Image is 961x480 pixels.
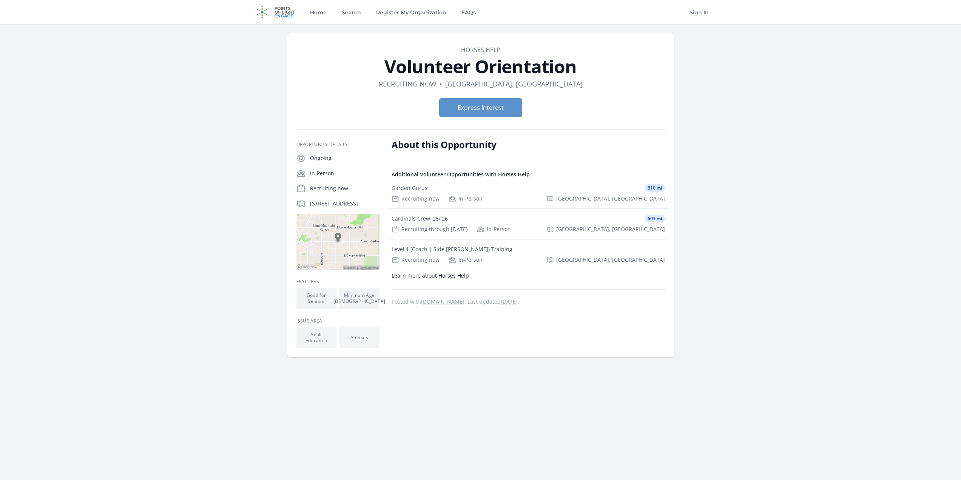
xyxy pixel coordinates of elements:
img: Map [296,214,379,270]
p: Posted with . Last updated . [392,299,665,305]
a: Learn more about Horses Help [392,272,469,279]
h3: Features [296,279,379,285]
span: [GEOGRAPHIC_DATA], [GEOGRAPHIC_DATA] [556,225,665,233]
li: Adult Education [296,327,336,348]
a: Level 1 (Coach | Side [PERSON_NAME]) Training Recruiting now In-Person [GEOGRAPHIC_DATA], [GEOGRA... [389,239,668,270]
div: Recruiting now [392,195,440,202]
a: Horses Help [461,46,500,54]
a: Cardinals Crew '25/'26 603 mi Recruiting through [DATE] In-Person [GEOGRAPHIC_DATA], [GEOGRAPHIC_... [389,209,668,239]
div: In-Person [449,256,483,264]
h1: Volunteer Orientation [296,57,665,76]
button: Express Interest [439,98,522,117]
h3: Opportunity Details [296,142,379,148]
div: Cardinals Crew '25/'26 [392,215,448,222]
a: [DOMAIN_NAME] [421,298,464,305]
abbr: Fri, Jun 27, 2025 3:21 PM [501,298,518,305]
div: In-Person [449,195,483,202]
a: Garden Gurus 610 mi Recruiting now In-Person [GEOGRAPHIC_DATA], [GEOGRAPHIC_DATA] [389,178,668,208]
div: Recruiting now [392,256,440,264]
p: [STREET_ADDRESS] [310,200,379,207]
div: In-Person [477,225,511,233]
div: Level 1 (Coach | Side [PERSON_NAME]) Training [392,245,512,253]
h3: Issue area [296,318,379,324]
li: Animals [339,327,379,348]
li: Good for Seniors [296,288,336,309]
div: Garden Gurus [392,184,427,192]
span: [GEOGRAPHIC_DATA], [GEOGRAPHIC_DATA] [556,195,665,202]
span: 603 mi [645,215,665,222]
p: Recruiting now [310,185,379,192]
span: 610 mi [645,184,665,192]
div: Recruiting through [DATE] [392,225,468,233]
h2: About this Opportunity [392,139,612,151]
dd: [GEOGRAPHIC_DATA], [GEOGRAPHIC_DATA] [445,79,583,89]
div: • [440,79,442,89]
span: [GEOGRAPHIC_DATA], [GEOGRAPHIC_DATA] [556,256,665,264]
h4: Additional Volunteer Opportunities with Horses Help [392,171,665,178]
li: Minimum Age [DEMOGRAPHIC_DATA] [339,288,379,309]
p: Ongoing [310,154,379,162]
dd: Recruiting now [379,79,437,89]
p: In-Person [310,170,379,177]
